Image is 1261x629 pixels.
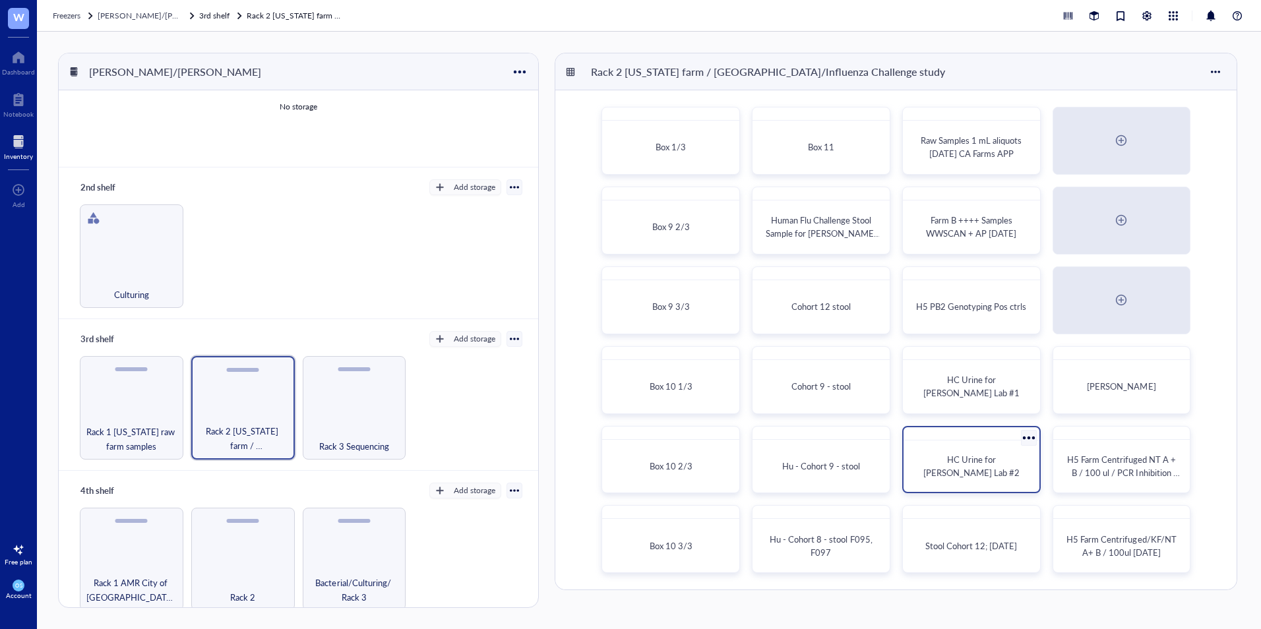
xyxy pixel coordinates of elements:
span: HC Urine for [PERSON_NAME] Lab #2 [923,453,1020,479]
span: H5 Farm Centrifuged NT A + B / 100 ul / PCR Inhibition removal kit 4/2025 Box 4 [1067,453,1180,492]
span: Box 9 3/3 [652,300,690,313]
span: Human Flu Challenge Stool Sample for [PERSON_NAME] Lab [766,214,880,253]
span: Box 10 3/3 [650,539,692,552]
span: Box 10 1/3 [650,380,692,392]
span: OS [15,582,22,588]
div: Free plan [5,558,32,566]
span: Raw Samples 1 mL aliquots [DATE] CA Farms APP [921,134,1024,160]
div: Account [6,591,32,599]
span: H5 PB2 Genotyping Pos ctrls [916,300,1026,313]
span: [PERSON_NAME] [1087,380,1155,392]
span: Box 11 [808,140,834,153]
span: Box 10 2/3 [650,460,692,472]
span: HC Urine for [PERSON_NAME] Lab #1 [923,373,1020,399]
button: Add storage [429,179,501,195]
span: Freezers [53,10,80,21]
span: Rack 1 [US_STATE] raw farm samples [86,425,177,454]
div: Add [13,200,25,208]
div: No storage [280,101,317,113]
div: Inventory [4,152,33,160]
span: Bacterial/Culturing/ Rack 3 [309,576,400,605]
span: Cohort 12 stool [791,300,851,313]
span: W [13,9,24,25]
span: Cohort 9 - stool [791,380,851,392]
span: Rack 2 [US_STATE] farm / [GEOGRAPHIC_DATA]/Influenza Challenge study [198,424,288,453]
span: Box 1/3 [656,140,686,153]
span: Box 9 2/3 [652,220,690,233]
div: 2nd shelf [75,178,154,196]
span: Stool Cohort 12; [DATE] [925,539,1017,552]
a: Dashboard [2,47,35,76]
span: Rack 3 Sequencing [319,439,389,454]
div: Add storage [454,181,495,193]
a: 3rd shelfRack 2 [US_STATE] farm / [GEOGRAPHIC_DATA]/Influenza Challenge study [199,9,346,22]
span: Culturing [114,287,149,302]
div: 4th shelf [75,481,154,500]
div: 3rd shelf [75,330,154,348]
a: [PERSON_NAME]/[PERSON_NAME] [98,9,197,22]
span: Rack 2 [230,590,255,605]
a: Freezers [53,9,95,22]
div: Add storage [454,485,495,496]
button: Add storage [429,331,501,347]
button: Add storage [429,483,501,498]
span: Rack 1 AMR City of [GEOGRAPHIC_DATA] WW 2022/2023 [86,576,177,605]
a: Notebook [3,89,34,118]
div: Add storage [454,333,495,345]
a: Inventory [4,131,33,160]
span: Farm B ++++ Samples WWSCAN + AP [DATE] [926,214,1016,239]
div: Rack 2 [US_STATE] farm / [GEOGRAPHIC_DATA]/Influenza Challenge study [585,61,951,83]
div: Notebook [3,110,34,118]
div: Dashboard [2,68,35,76]
span: H5 Farm Centrifuged/KF/NT A+ B / 100ul [DATE] [1066,533,1178,558]
span: Hu - Cohort 8 - stool F095, F097 [770,533,874,558]
span: [PERSON_NAME]/[PERSON_NAME] [98,10,229,21]
div: [PERSON_NAME]/[PERSON_NAME] [83,61,267,83]
span: Hu - Cohort 9 - stool [782,460,860,472]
